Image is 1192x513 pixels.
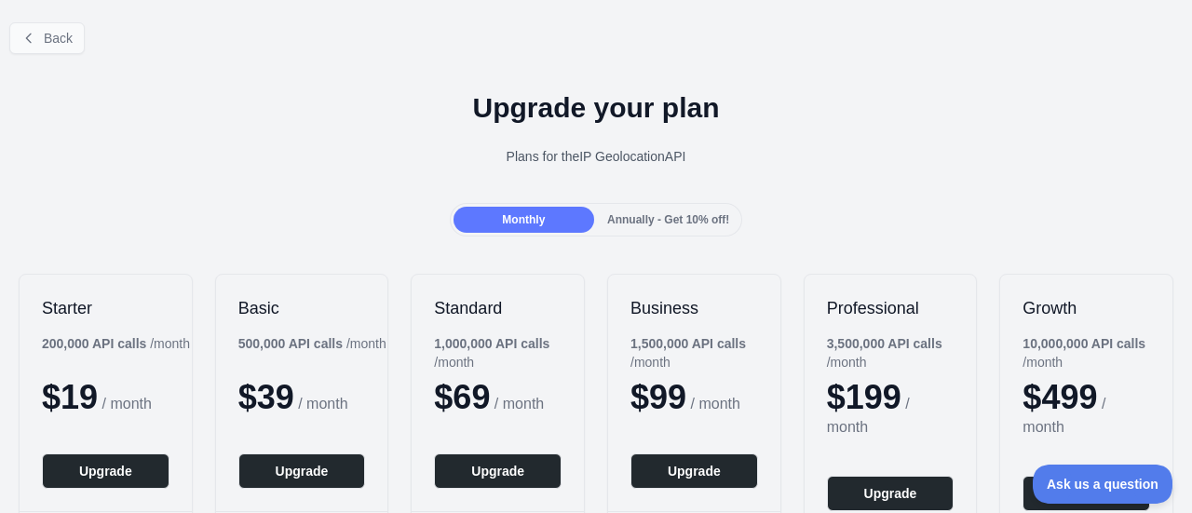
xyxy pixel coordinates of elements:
div: / month [434,334,584,371]
div: / month [630,334,780,371]
span: $ 99 [630,378,686,416]
h2: Professional [827,297,955,319]
h2: Growth [1023,297,1150,319]
iframe: Toggle Customer Support [1033,465,1173,504]
h2: Business [630,297,758,319]
b: 10,000,000 API calls [1023,336,1145,351]
span: $ 69 [434,378,490,416]
h2: Standard [434,297,562,319]
b: 1,000,000 API calls [434,336,549,351]
span: $ 499 [1023,378,1097,416]
b: 3,500,000 API calls [827,336,942,351]
div: / month [1023,334,1172,371]
div: / month [827,334,977,371]
b: 1,500,000 API calls [630,336,746,351]
span: $ 199 [827,378,901,416]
